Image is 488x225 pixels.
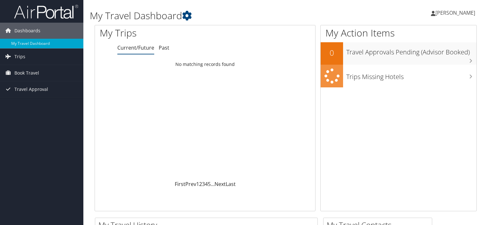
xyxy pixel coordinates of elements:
td: No matching records found [95,59,315,70]
span: Travel Approval [14,81,48,97]
h2: 0 [321,47,343,58]
a: Current/Future [117,44,154,51]
a: 2 [199,181,202,188]
a: [PERSON_NAME] [431,3,482,22]
a: 5 [208,181,211,188]
h3: Travel Approvals Pending (Advisor Booked) [346,44,476,57]
span: Trips [14,49,25,65]
h1: My Action Items [321,26,476,40]
span: … [211,181,215,188]
h3: Trips Missing Hotels [346,69,476,81]
span: [PERSON_NAME] [435,9,475,16]
span: Book Travel [14,65,39,81]
a: Next [215,181,226,188]
a: First [175,181,185,188]
a: 3 [202,181,205,188]
a: Prev [185,181,196,188]
h1: My Travel Dashboard [90,9,351,22]
a: Past [159,44,169,51]
img: airportal-logo.png [14,4,78,19]
a: Trips Missing Hotels [321,65,476,87]
a: 4 [205,181,208,188]
h1: My Trips [100,26,219,40]
a: 0Travel Approvals Pending (Advisor Booked) [321,42,476,65]
span: Dashboards [14,23,40,39]
a: 1 [196,181,199,188]
a: Last [226,181,236,188]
